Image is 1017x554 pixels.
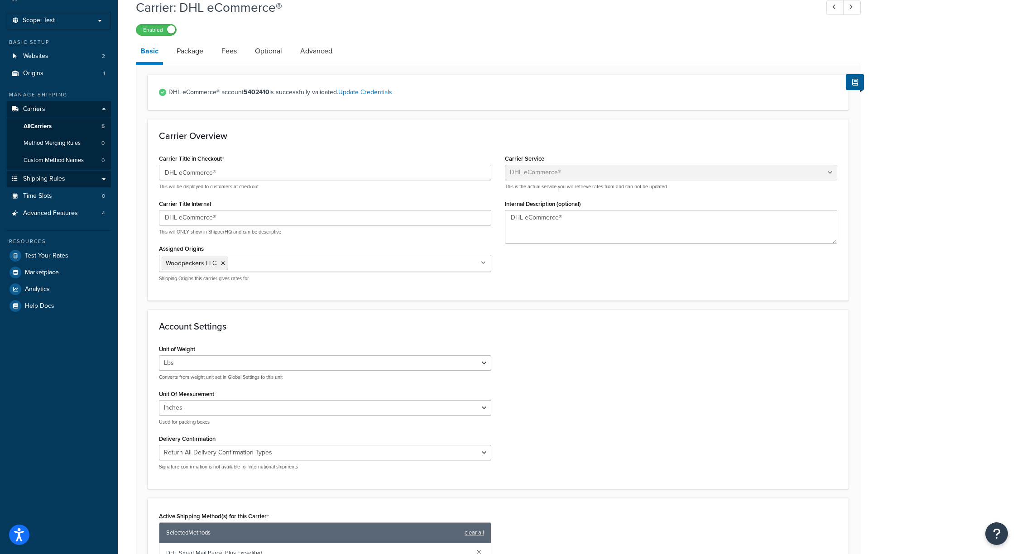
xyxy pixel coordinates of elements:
span: Scope: Test [23,17,55,24]
div: Basic Setup [7,38,111,46]
label: Carrier Service [505,155,544,162]
span: 0 [102,192,105,200]
p: Used for packing boxes [159,419,491,425]
a: Update Credentials [338,87,392,97]
a: Method Merging Rules0 [7,135,111,152]
h3: Carrier Overview [159,131,837,141]
span: Shipping Rules [23,175,65,183]
li: Origins [7,65,111,82]
a: Custom Method Names0 [7,152,111,169]
textarea: DHL eCommerce® [505,210,837,244]
label: Carrier Title Internal [159,201,211,207]
label: Unit of Weight [159,346,195,353]
p: Shipping Origins this carrier gives rates for [159,275,491,282]
button: Open Resource Center [985,522,1008,545]
label: Unit Of Measurement [159,391,214,397]
a: Marketplace [7,264,111,281]
span: Carriers [23,105,45,113]
a: Fees [217,40,241,62]
p: This will be displayed to customers at checkout [159,183,491,190]
label: Delivery Confirmation [159,435,216,442]
span: Woodpeckers LLC [166,258,216,268]
p: Converts from weight unit set in Global Settings to this unit [159,374,491,381]
span: 5 [101,123,105,130]
a: Optional [250,40,287,62]
span: Websites [23,53,48,60]
span: Origins [23,70,43,77]
span: Selected Methods [166,526,460,539]
label: Active Shipping Method(s) for this Carrier [159,513,269,520]
a: Help Docs [7,298,111,314]
a: Test Your Rates [7,248,111,264]
label: Enabled [136,24,176,35]
span: 2 [102,53,105,60]
li: Carriers [7,101,111,170]
span: All Carriers [24,123,52,130]
a: AllCarriers5 [7,118,111,135]
span: 0 [101,157,105,164]
a: Analytics [7,281,111,297]
strong: 5402410 [244,87,269,97]
span: 4 [102,210,105,217]
a: clear all [465,526,484,539]
a: Origins1 [7,65,111,82]
span: Advanced Features [23,210,78,217]
li: Websites [7,48,111,65]
label: Assigned Origins [159,245,204,252]
a: Basic [136,40,163,65]
p: Signature confirmation is not available for international shipments [159,463,491,470]
a: Package [172,40,208,62]
a: Websites2 [7,48,111,65]
li: Advanced Features [7,205,111,222]
a: Advanced Features4 [7,205,111,222]
li: Time Slots [7,188,111,205]
span: 0 [101,139,105,147]
button: Show Help Docs [846,74,864,90]
h3: Account Settings [159,321,837,331]
a: Shipping Rules [7,171,111,187]
span: Custom Method Names [24,157,84,164]
label: Carrier Title in Checkout [159,155,224,162]
span: Help Docs [25,302,54,310]
label: Internal Description (optional) [505,201,581,207]
p: This is the actual service you will retrieve rates from and can not be updated [505,183,837,190]
p: This will ONLY show in ShipperHQ and can be descriptive [159,229,491,235]
span: Test Your Rates [25,252,68,260]
span: 1 [103,70,105,77]
span: Time Slots [23,192,52,200]
a: Carriers [7,101,111,118]
a: Advanced [296,40,337,62]
li: Method Merging Rules [7,135,111,152]
a: Time Slots0 [7,188,111,205]
span: Analytics [25,286,50,293]
span: DHL eCommerce® account is successfully validated. [168,86,837,99]
div: Resources [7,238,111,245]
li: Custom Method Names [7,152,111,169]
span: Marketplace [25,269,59,277]
div: Manage Shipping [7,91,111,99]
span: Method Merging Rules [24,139,81,147]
